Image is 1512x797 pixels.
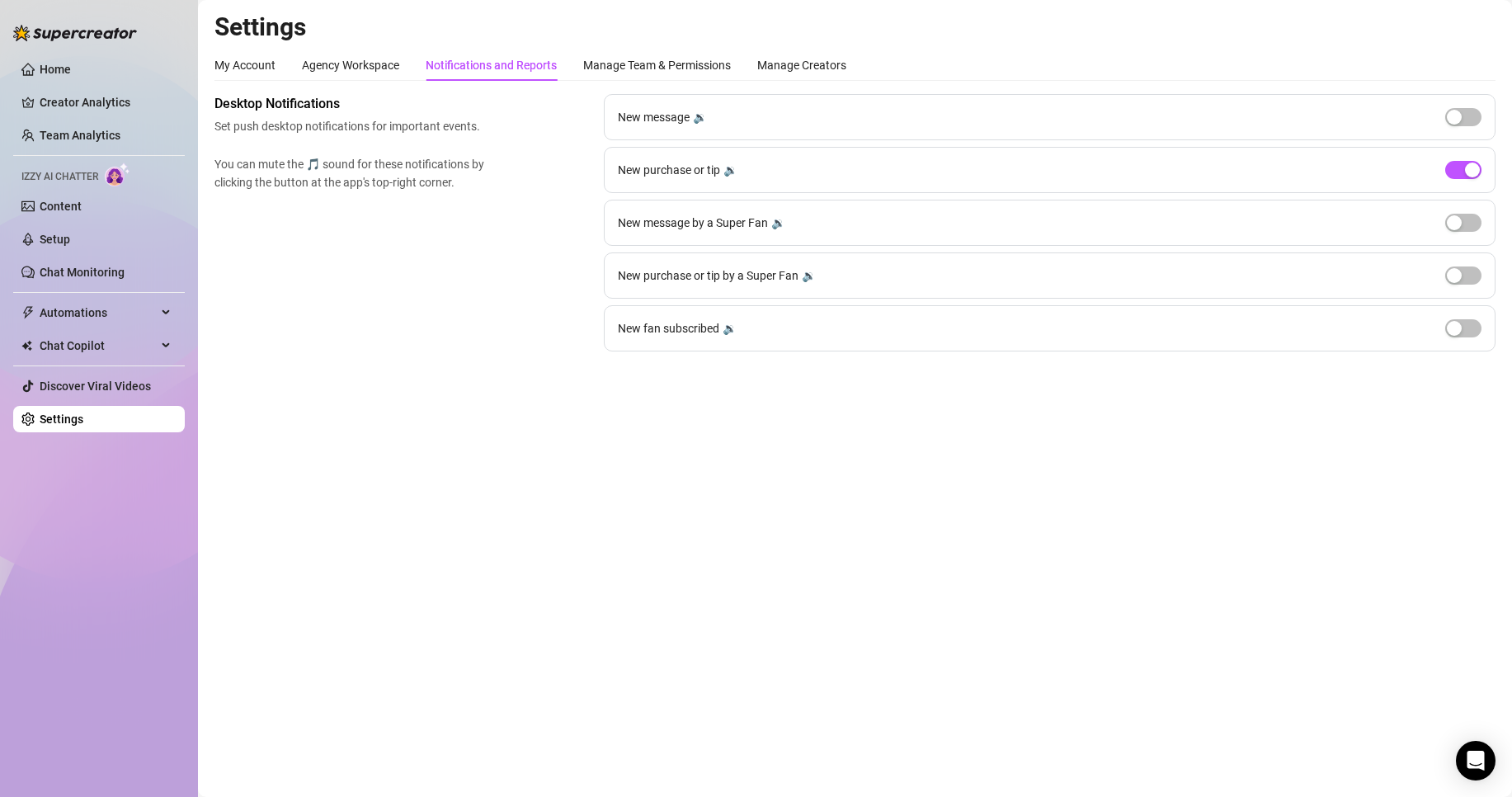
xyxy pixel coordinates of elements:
a: Settings [40,413,83,426]
img: AI Chatter [105,163,130,186]
div: Open Intercom Messenger [1456,741,1496,780]
div: My Account [214,56,276,74]
a: Home [40,63,71,76]
h2: Settings [214,12,1496,43]
div: Agency Workspace [302,56,399,74]
span: Automations [40,299,157,326]
img: Chat Copilot [21,340,32,351]
a: Team Analytics [40,129,120,142]
span: thunderbolt [21,306,35,319]
span: New purchase or tip [618,161,720,179]
span: New message by a Super Fan [618,214,768,232]
div: 🔉 [693,108,707,126]
span: New fan subscribed [618,319,719,337]
a: Content [40,200,82,213]
span: New purchase or tip by a Super Fan [618,266,798,285]
span: Set push desktop notifications for important events. [214,117,492,135]
a: Creator Analytics [40,89,172,116]
div: 🔉 [723,319,737,337]
div: Manage Creators [757,56,846,74]
div: Manage Team & Permissions [583,56,731,74]
span: Chat Copilot [40,332,157,359]
span: You can mute the 🎵 sound for these notifications by clicking the button at the app's top-right co... [214,155,492,191]
div: 🔉 [771,214,785,232]
div: 🔉 [723,161,737,179]
img: logo-BBDzfeDw.svg [13,25,137,41]
span: Desktop Notifications [214,94,492,114]
a: Chat Monitoring [40,266,125,279]
span: Izzy AI Chatter [21,169,98,185]
div: 🔉 [802,266,816,285]
a: Setup [40,233,70,246]
div: Notifications and Reports [426,56,557,74]
span: New message [618,108,690,126]
a: Discover Viral Videos [40,380,151,393]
